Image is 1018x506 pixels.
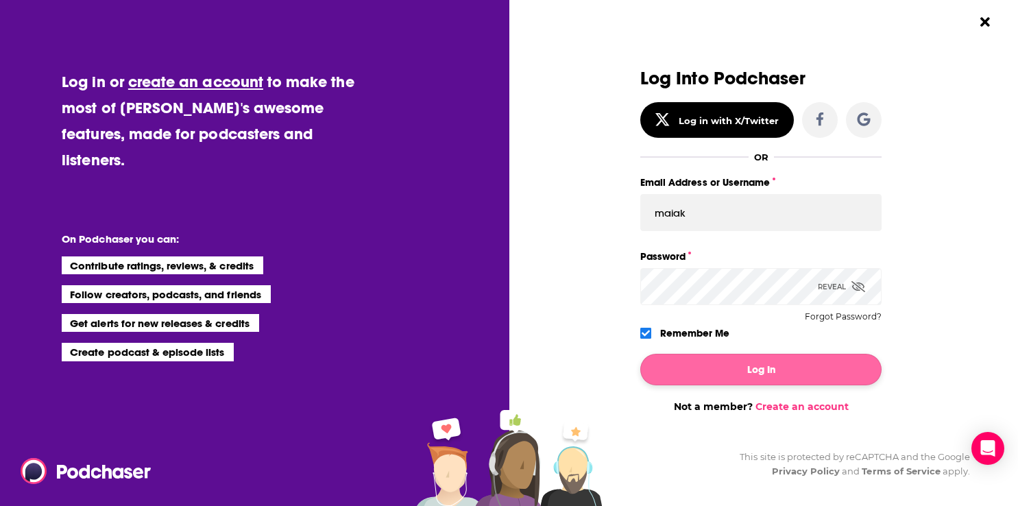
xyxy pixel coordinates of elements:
a: Create an account [755,400,849,413]
li: Contribute ratings, reviews, & credits [62,256,263,274]
h3: Log Into Podchaser [640,69,882,88]
button: Close Button [972,9,998,35]
div: OR [754,152,768,162]
div: This site is protected by reCAPTCHA and the Google and apply. [729,450,970,479]
button: Forgot Password? [805,312,882,322]
div: Log in with X/Twitter [679,115,779,126]
label: Remember Me [660,324,729,342]
li: On Podchaser you can: [62,232,336,245]
button: Log in with X/Twitter [640,102,794,138]
li: Follow creators, podcasts, and friends [62,285,271,303]
label: Password [640,248,882,265]
input: Email Address or Username [640,194,882,231]
a: Podchaser - Follow, Share and Rate Podcasts [21,458,141,484]
a: Privacy Policy [772,466,840,477]
img: Podchaser - Follow, Share and Rate Podcasts [21,458,152,484]
div: Reveal [818,268,865,305]
div: Open Intercom Messenger [971,432,1004,465]
div: Not a member? [640,400,882,413]
a: Terms of Service [862,466,941,477]
button: Log In [640,354,882,385]
li: Create podcast & episode lists [62,343,234,361]
a: create an account [128,72,263,91]
li: Get alerts for new releases & credits [62,314,258,332]
label: Email Address or Username [640,173,882,191]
